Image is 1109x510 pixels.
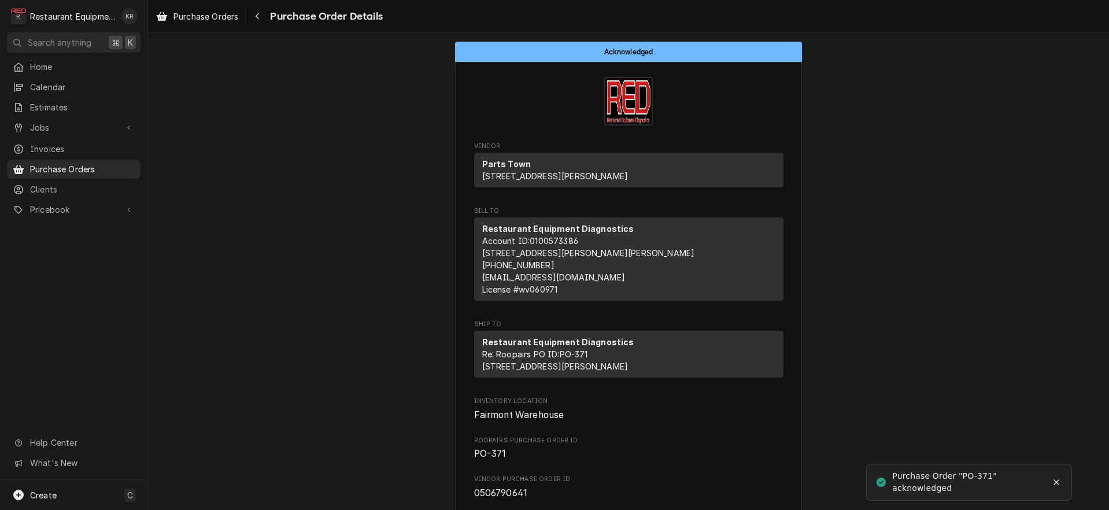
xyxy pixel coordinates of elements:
span: Help Center [30,437,134,449]
a: Clients [7,180,141,199]
div: Kelli Robinette's Avatar [121,8,138,24]
span: K [128,36,133,49]
a: Purchase Orders [7,160,141,179]
span: Re: Roopairs PO ID: PO-371 [482,349,588,359]
span: Inventory Location [474,408,783,422]
a: Invoices [7,139,141,158]
span: Search anything [28,36,91,49]
div: Bill To [474,217,783,301]
div: Purchase Order Ship To [474,320,783,383]
div: KR [121,8,138,24]
span: Vendor Purchase Order ID [474,475,783,484]
span: ⌘ [112,36,120,49]
div: Vendor [474,153,783,192]
span: Account ID: 0100573386 [482,236,578,246]
div: R [10,8,27,24]
span: [STREET_ADDRESS][PERSON_NAME] [482,361,629,371]
div: Purchase Order "PO-371" acknowledged [892,470,1047,494]
div: Ship To [474,331,783,382]
a: Go to What's New [7,453,141,472]
span: Roopairs Purchase Order ID [474,447,783,461]
span: C [127,489,133,501]
span: Ship To [474,320,783,329]
span: Purchase Orders [30,163,135,175]
span: Jobs [30,121,117,134]
div: Roopairs Purchase Order ID [474,436,783,461]
span: Bill To [474,206,783,216]
span: Vendor Purchase Order ID [474,486,783,500]
strong: Parts Town [482,159,531,169]
div: Vendor Purchase Order ID [474,475,783,500]
span: Acknowledged [604,48,653,56]
span: 0506790641 [474,487,528,498]
a: Go to Help Center [7,433,141,452]
button: Navigate back [248,7,267,25]
span: PO-371 [474,448,507,459]
span: License # wv060971 [482,284,558,294]
div: Vendor [474,153,783,187]
a: Calendar [7,77,141,97]
span: Clients [30,183,135,195]
a: [PHONE_NUMBER] [482,260,554,270]
span: Fairmont Warehouse [474,409,564,420]
div: Bill To [474,217,783,305]
div: Inventory Location [474,397,783,422]
a: Estimates [7,98,141,117]
strong: Restaurant Equipment Diagnostics [482,337,634,347]
a: Home [7,57,141,76]
span: Calendar [30,81,135,93]
strong: Restaurant Equipment Diagnostics [482,224,634,234]
span: Purchase Order Details [267,9,383,24]
span: Pricebook [30,204,117,216]
a: Purchase Orders [151,7,243,26]
span: [STREET_ADDRESS][PERSON_NAME] [482,171,629,181]
div: Restaurant Equipment Diagnostics [30,10,115,23]
span: Invoices [30,143,135,155]
a: Go to Jobs [7,118,141,137]
span: Home [30,61,135,73]
div: Purchase Order Vendor [474,142,783,193]
span: Create [30,490,57,500]
span: [STREET_ADDRESS][PERSON_NAME][PERSON_NAME] [482,248,695,258]
span: Estimates [30,101,135,113]
div: Ship To [474,331,783,378]
span: What's New [30,457,134,469]
span: Purchase Orders [173,10,238,23]
span: Vendor [474,142,783,151]
span: Inventory Location [474,397,783,406]
div: Status [455,42,802,62]
button: Search anything⌘K [7,32,141,53]
div: Purchase Order Bill To [474,206,783,306]
a: [EMAIL_ADDRESS][DOMAIN_NAME] [482,272,625,282]
span: Roopairs Purchase Order ID [474,436,783,445]
img: Logo [604,77,653,125]
a: Go to Pricebook [7,200,141,219]
div: Restaurant Equipment Diagnostics's Avatar [10,8,27,24]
